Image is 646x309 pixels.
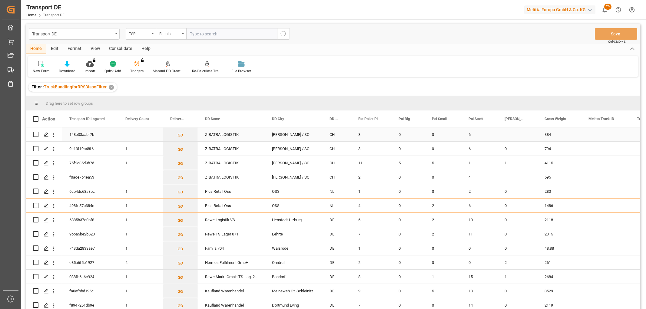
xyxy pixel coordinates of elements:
[425,227,461,241] div: 2
[62,241,118,255] div: 743da2833ae7
[170,117,185,121] span: Delivery List
[29,28,120,40] button: open menu
[198,199,265,212] div: Plus Retail Oss
[104,68,121,74] div: Quick Add
[351,284,391,298] div: 9
[322,170,351,184] div: CH
[62,284,118,298] div: fa0afbbd195c
[62,199,118,212] div: 498fc87b384e
[118,255,163,269] div: 2
[26,284,62,298] div: Press SPACE to select this row.
[351,255,391,269] div: 2
[391,127,425,141] div: 0
[537,184,581,198] div: 280
[469,117,483,121] span: Pal Stack
[62,270,118,284] div: 038fb6a6c924
[32,30,113,37] div: Transport DE
[198,156,265,170] div: ZIBATRA LOGISTIK
[497,142,537,156] div: 0
[497,241,537,255] div: 0
[537,170,581,184] div: 595
[537,156,581,170] div: 4115
[322,142,351,156] div: CH
[588,117,614,121] span: Melitta Truck ID
[604,4,611,10] span: 26
[26,13,36,17] a: Home
[231,68,251,74] div: File Browser
[265,127,322,141] div: [PERSON_NAME] / SO
[461,199,497,212] div: 6
[198,213,265,227] div: Rewe Logistik VS
[265,255,322,269] div: Ohrdruf
[26,270,62,284] div: Press SPACE to select this row.
[399,117,410,121] span: Pal Big
[425,255,461,269] div: 0
[62,255,118,269] div: e85a6f5b1927
[497,184,537,198] div: 0
[265,156,322,170] div: [PERSON_NAME] / SO
[62,213,118,227] div: 6885b37d0bf8
[524,5,595,14] div: Melitta Europa GmbH & Co. KG
[461,255,497,269] div: 0
[497,227,537,241] div: 0
[198,170,265,184] div: ZIBATRA LOGISTIK
[505,117,525,121] span: [PERSON_NAME]
[137,44,155,54] div: Help
[62,184,118,198] div: 6cb4dc68a3bc
[537,270,581,284] div: 2684
[44,84,107,89] span: TruckBundlingforRRSDispoFIlter
[351,270,391,284] div: 8
[322,284,351,298] div: DE
[537,199,581,212] div: 1486
[109,85,114,90] div: ✕
[198,255,265,269] div: Hermes Fulfilment GmbH
[461,127,497,141] div: 6
[351,213,391,227] div: 6
[198,284,265,298] div: Kaufland Warenhandel
[265,270,322,284] div: Bondorf
[26,199,62,213] div: Press SPACE to select this row.
[497,255,537,269] div: 2
[351,156,391,170] div: 11
[265,142,322,156] div: [PERSON_NAME] / SO
[265,284,322,298] div: Meineweh Ot. Schleinitz
[26,241,62,255] div: Press SPACE to select this row.
[351,184,391,198] div: 1
[461,142,497,156] div: 6
[129,30,150,37] div: TSP
[322,227,351,241] div: DE
[62,227,118,241] div: 9bba5be2b523
[118,213,163,227] div: 1
[497,213,537,227] div: 0
[153,68,183,74] div: Manual PO Creation
[26,156,62,170] div: Press SPACE to select this row.
[461,184,497,198] div: 2
[62,142,118,156] div: 9e13f19b48f6
[524,4,598,15] button: Melitta Europa GmbH & Co. KG
[461,241,497,255] div: 0
[608,39,626,44] span: Ctrl/CMD + S
[461,284,497,298] div: 13
[26,44,46,54] div: Home
[118,241,163,255] div: 1
[26,213,62,227] div: Press SPACE to select this row.
[265,241,322,255] div: Walsrode
[265,170,322,184] div: [PERSON_NAME] / SO
[265,213,322,227] div: Henstedt-Ulzburg
[26,3,65,12] div: Transport DE
[497,156,537,170] div: 1
[391,270,425,284] div: 0
[351,241,391,255] div: 1
[425,284,461,298] div: 5
[330,117,338,121] span: DD Country
[118,142,163,156] div: 1
[425,213,461,227] div: 2
[46,101,93,106] span: Drag here to set row groups
[322,241,351,255] div: DE
[425,142,461,156] div: 0
[391,142,425,156] div: 0
[198,127,265,141] div: ZIBATRA LOGISTIK
[118,284,163,298] div: 1
[31,84,44,89] span: Filter :
[118,199,163,212] div: 1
